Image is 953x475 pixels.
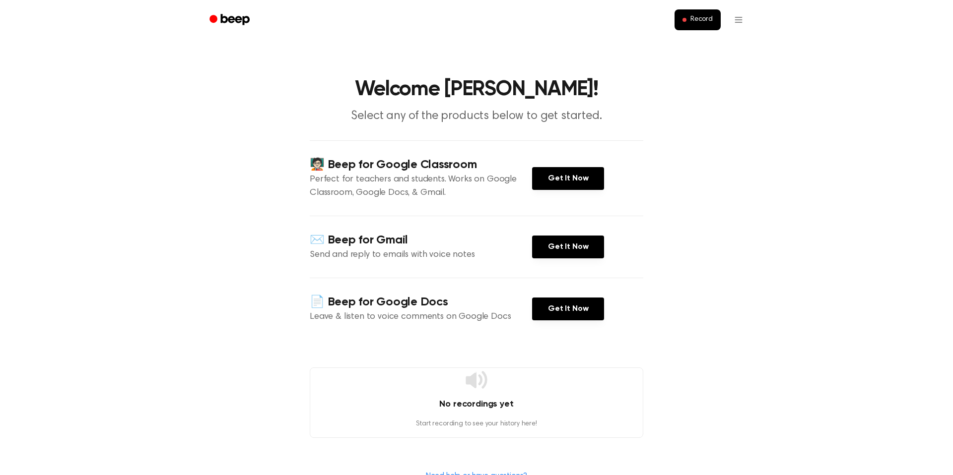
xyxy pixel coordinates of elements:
[310,248,532,262] p: Send and reply to emails with voice notes
[532,297,604,320] a: Get It Now
[532,167,604,190] a: Get It Now
[286,108,667,124] p: Select any of the products below to get started.
[675,9,721,30] button: Record
[310,232,532,248] h4: ✉️ Beep for Gmail
[310,294,532,310] h4: 📄 Beep for Google Docs
[310,398,643,411] h4: No recordings yet
[310,157,532,173] h4: 🧑🏻‍🏫 Beep for Google Classroom
[310,173,532,200] p: Perfect for teachers and students. Works on Google Classroom, Google Docs, & Gmail.
[532,236,604,258] a: Get It Now
[690,15,713,24] span: Record
[222,79,731,100] h1: Welcome [PERSON_NAME]!
[727,8,750,32] button: Open menu
[203,10,259,30] a: Beep
[310,310,532,324] p: Leave & listen to voice comments on Google Docs
[310,419,643,429] p: Start recording to see your history here!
